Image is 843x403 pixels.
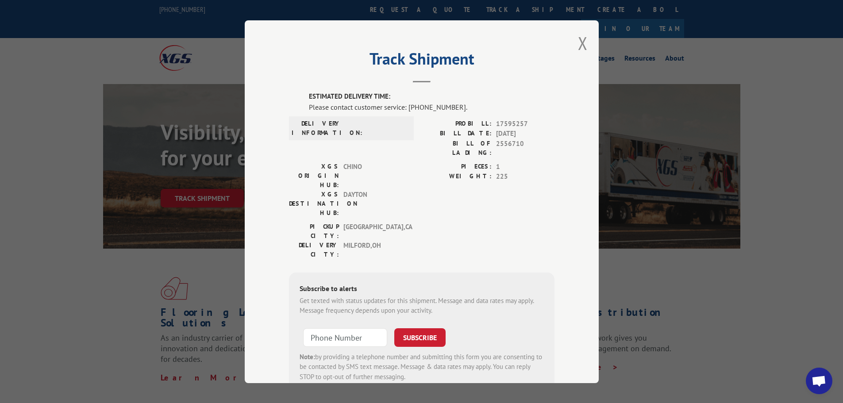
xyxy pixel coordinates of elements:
[496,161,554,172] span: 1
[309,92,554,102] label: ESTIMATED DELIVERY TIME:
[300,283,544,296] div: Subscribe to alerts
[343,161,403,189] span: CHINO
[300,352,544,382] div: by providing a telephone number and submitting this form you are consenting to be contacted by SM...
[578,31,588,55] button: Close modal
[343,240,403,259] span: MILFORD , OH
[343,189,403,217] span: DAYTON
[496,172,554,182] span: 225
[300,352,315,361] strong: Note:
[422,138,492,157] label: BILL OF LADING:
[289,161,339,189] label: XGS ORIGIN HUB:
[289,189,339,217] label: XGS DESTINATION HUB:
[289,240,339,259] label: DELIVERY CITY:
[496,138,554,157] span: 2556710
[394,328,446,346] button: SUBSCRIBE
[496,129,554,139] span: [DATE]
[303,328,387,346] input: Phone Number
[309,101,554,112] div: Please contact customer service: [PHONE_NUMBER].
[343,222,403,240] span: [GEOGRAPHIC_DATA] , CA
[289,222,339,240] label: PICKUP CITY:
[496,119,554,129] span: 17595257
[289,53,554,69] h2: Track Shipment
[292,119,342,137] label: DELIVERY INFORMATION:
[422,119,492,129] label: PROBILL:
[422,172,492,182] label: WEIGHT:
[422,129,492,139] label: BILL DATE:
[300,296,544,315] div: Get texted with status updates for this shipment. Message and data rates may apply. Message frequ...
[806,368,832,394] div: Open chat
[422,161,492,172] label: PIECES:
